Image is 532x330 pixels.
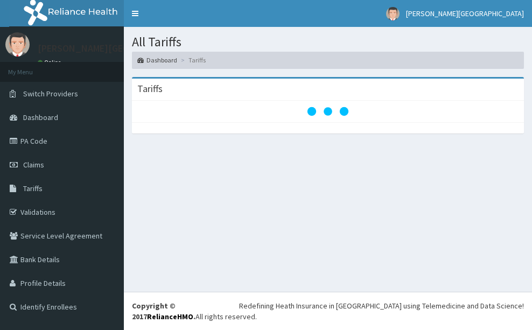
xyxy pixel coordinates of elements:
[137,84,163,94] h3: Tariffs
[239,300,524,311] div: Redefining Heath Insurance in [GEOGRAPHIC_DATA] using Telemedicine and Data Science!
[132,35,524,49] h1: All Tariffs
[124,292,532,330] footer: All rights reserved.
[38,44,197,53] p: [PERSON_NAME][GEOGRAPHIC_DATA]
[132,301,195,321] strong: Copyright © 2017 .
[386,7,400,20] img: User Image
[5,32,30,57] img: User Image
[23,184,43,193] span: Tariffs
[306,90,349,133] svg: audio-loading
[137,55,177,65] a: Dashboard
[23,89,78,99] span: Switch Providers
[178,55,206,65] li: Tariffs
[38,59,64,66] a: Online
[147,312,193,321] a: RelianceHMO
[406,9,524,18] span: [PERSON_NAME][GEOGRAPHIC_DATA]
[23,113,58,122] span: Dashboard
[23,160,44,170] span: Claims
